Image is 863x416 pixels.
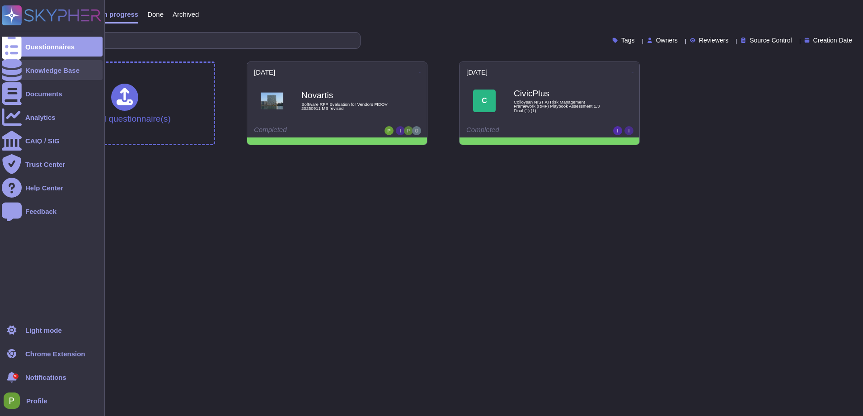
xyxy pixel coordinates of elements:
[466,69,488,76] span: [DATE]
[301,91,392,99] b: Novartis
[25,114,56,121] div: Analytics
[2,37,103,57] a: Questionnaires
[25,161,65,168] div: Trust Center
[514,89,604,98] b: CivicPlus
[36,33,360,48] input: Search by keywords
[2,84,103,104] a: Documents
[750,37,792,43] span: Source Control
[2,131,103,151] a: CAIQ / SIG
[514,100,604,113] span: Colloysan NIST AI Risk Management Framework (RMF) Playbook Assessment 1.3 Final (1) (1)
[26,397,47,404] span: Profile
[473,90,496,112] div: C
[2,391,26,411] button: user
[4,392,20,409] img: user
[25,43,75,50] div: Questionnaires
[2,178,103,198] a: Help Center
[25,327,62,334] div: Light mode
[79,84,171,123] div: Upload questionnaire(s)
[173,11,199,18] span: Archived
[254,126,365,135] div: Completed
[699,37,728,43] span: Reviewers
[147,11,164,18] span: Done
[813,37,852,43] span: Creation Date
[2,154,103,174] a: Trust Center
[656,37,678,43] span: Owners
[412,126,421,135] img: user
[25,184,63,191] div: Help Center
[13,373,19,379] div: 9+
[261,90,283,112] img: Logo
[2,60,103,80] a: Knowledge Base
[301,102,392,111] span: Software RFP Evaluation for Vendors FIDOV 20250911 MB revised
[25,67,80,74] div: Knowledge Base
[2,201,103,221] a: Feedback
[101,11,138,18] span: In progress
[25,208,56,215] div: Feedback
[624,126,633,135] img: user
[25,374,66,381] span: Notifications
[2,107,103,127] a: Analytics
[385,126,394,135] img: user
[466,126,577,135] div: Completed
[396,126,405,135] img: user
[25,137,60,144] div: CAIQ / SIG
[25,350,85,357] div: Chrome Extension
[404,126,413,135] img: user
[254,69,275,76] span: [DATE]
[613,126,622,135] img: user
[621,37,635,43] span: Tags
[25,90,62,97] div: Documents
[2,344,103,364] a: Chrome Extension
